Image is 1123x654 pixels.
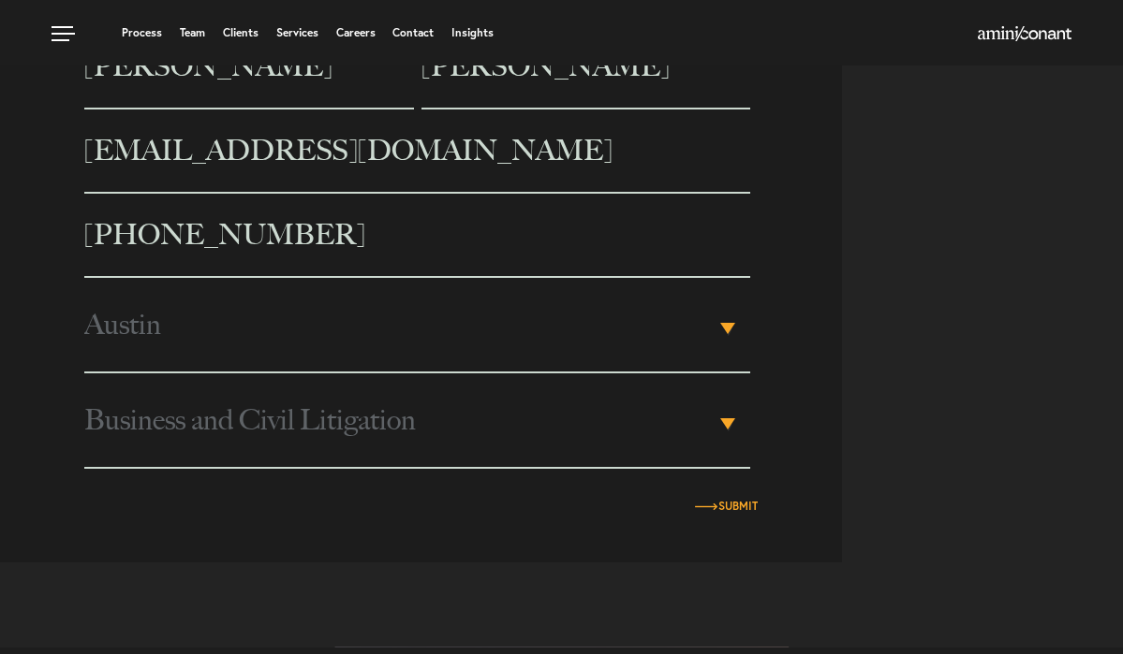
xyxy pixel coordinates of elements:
a: Careers [336,27,376,38]
a: Contact [392,27,434,38]
a: Team [180,27,205,38]
input: Phone number [84,194,750,278]
span: Austin [84,278,715,371]
b: ▾ [720,418,735,429]
a: Services [276,27,318,38]
a: Clients [223,27,259,38]
input: Submit [718,501,758,512]
b: ▾ [720,323,735,334]
input: Last name* [421,25,751,109]
a: Process [122,27,162,38]
input: Email address* [84,109,750,194]
a: Home [978,27,1071,42]
input: First name* [84,25,414,109]
a: Insights [451,27,494,38]
span: Business and Civil Litigation [84,373,715,467]
img: Amini & Conant [978,26,1071,41]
